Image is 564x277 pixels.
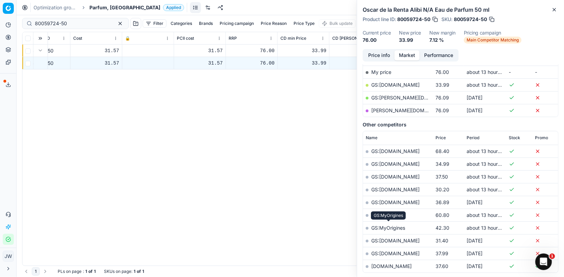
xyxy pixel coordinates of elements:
button: Expand all [36,34,45,42]
span: about 13 hours ago [467,82,510,88]
a: Optimization groups [34,4,78,11]
span: Name [366,135,377,141]
a: GS:[DOMAIN_NAME] [371,161,420,167]
strong: 1 [134,269,135,274]
span: CD min Price [280,36,306,41]
span: about 13 hours ago [467,69,510,75]
span: [DATE] [467,107,482,113]
span: 31.40 [436,238,448,243]
span: [DATE] [467,250,482,256]
a: [PERSON_NAME][DOMAIN_NAME] [371,107,451,113]
span: Main Competitor Matching [464,37,522,44]
div: 33.99 [280,47,326,54]
span: 37.99 [436,250,448,256]
nav: pagination [22,267,49,276]
button: Price info [364,50,394,60]
td: - [506,66,532,78]
div: 31.57 [177,47,223,54]
span: 80059724-50 [397,16,430,23]
div: 31.57 [177,60,223,67]
button: Price Reason [258,19,289,28]
input: Search by SKU or title [35,20,111,27]
a: GS:MyOrigines [371,225,405,231]
h5: Other competitors [363,121,558,128]
dt: Pricing campaign [464,30,522,35]
span: [DATE] [467,238,482,243]
span: about 13 hours ago [467,161,510,167]
span: 76.09 [436,107,449,113]
div: 33.99 [332,60,378,67]
button: Performance [420,50,458,60]
span: Product line ID : [363,17,396,22]
button: JW [3,251,14,262]
span: [DATE] [467,95,482,101]
div: GS:MyOrigines [371,211,406,220]
strong: 1 [94,269,96,274]
strong: 1 [85,269,87,274]
span: Promo [535,135,548,141]
span: JW [3,251,13,261]
a: GS:[DOMAIN_NAME] [371,148,420,154]
span: about 13 hours ago [467,212,510,218]
iframe: Intercom live chat [535,254,552,270]
button: Price Type [291,19,317,28]
span: My price [371,69,391,75]
span: Applied [163,4,184,11]
dt: New price [399,30,421,35]
button: Bulk update [319,19,356,28]
dt: Current price [363,30,391,35]
span: Cost [73,36,82,41]
a: GS:[DOMAIN_NAME] [371,199,420,205]
button: Expand [36,46,45,55]
nav: breadcrumb [34,4,184,11]
a: GS:[DOMAIN_NAME] [371,250,420,256]
button: Go to previous page [22,267,30,276]
span: 76.00 [436,69,449,75]
button: Brands [196,19,216,28]
span: 80059724-50 [454,16,487,23]
span: SKU : [441,17,452,22]
span: Parfum, [GEOGRAPHIC_DATA] [89,4,160,11]
span: [DATE] [467,263,482,269]
span: 42.30 [436,225,449,231]
span: 33.99 [436,82,449,88]
div: 76.00 [229,60,275,67]
span: SKUs on page : [104,269,132,274]
button: Filter [143,19,166,28]
dt: New margin [429,30,456,35]
button: Pricing campaign [217,19,257,28]
span: Stock [509,135,520,141]
span: 36.89 [436,199,449,205]
span: about 13 hours ago [467,187,510,192]
span: Period [467,135,479,141]
span: CD [PERSON_NAME] [332,36,371,41]
h2: Oscar de la Renta Alibi N/A Eau de Parfum 50 ml [363,6,558,14]
a: GS:[DOMAIN_NAME] [371,238,420,243]
div: 31.57 [73,60,119,67]
strong: of [137,269,141,274]
div: 33.99 [332,47,378,54]
strong: 1 [142,269,144,274]
span: about 13 hours ago [467,225,510,231]
span: 37.60 [436,263,448,269]
span: [DATE] [467,199,482,205]
td: - [532,66,558,78]
span: about 13 hours ago [467,148,510,154]
span: 30.20 [436,187,449,192]
span: 37.50 [436,174,448,180]
button: Market [394,50,420,60]
a: [DOMAIN_NAME] [371,263,412,269]
dd: 76.00 [363,37,391,44]
span: about 13 hours ago [467,174,510,180]
span: 68.40 [436,148,449,154]
span: RRP [229,36,237,41]
a: GS:[PERSON_NAME][DOMAIN_NAME] [371,95,459,101]
span: Parfum, [GEOGRAPHIC_DATA]Applied [89,4,184,11]
span: 🔒 [125,36,130,41]
span: 60.80 [436,212,449,218]
div: 31.57 [73,47,119,54]
div: : [58,269,96,274]
span: 34.99 [436,161,449,167]
div: 33.99 [280,60,326,67]
span: PCII cost [177,36,194,41]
